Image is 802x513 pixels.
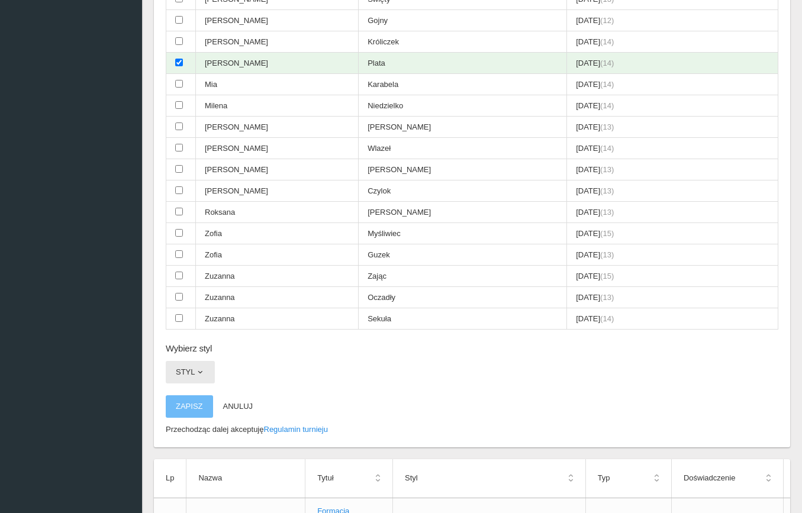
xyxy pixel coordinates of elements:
td: [PERSON_NAME] [359,117,567,138]
span: (15) [600,229,614,238]
td: Myśliwiec [359,223,567,244]
td: [DATE] [567,287,778,308]
td: [PERSON_NAME] [359,202,567,223]
td: [DATE] [567,53,778,74]
th: Lp [154,459,186,498]
td: [PERSON_NAME] [196,53,359,74]
td: [DATE] [567,10,778,31]
td: Zuzanna [196,308,359,330]
td: Plata [359,53,567,74]
td: [DATE] [567,202,778,223]
td: Zuzanna [196,287,359,308]
span: (14) [600,80,614,89]
td: [DATE] [567,159,778,180]
a: Regulamin turnieju [264,425,328,434]
td: Karabela [359,74,567,95]
td: Gojny [359,10,567,31]
span: (13) [600,208,614,217]
td: Zofia [196,244,359,266]
td: [PERSON_NAME] [196,117,359,138]
td: [DATE] [567,244,778,266]
td: [DATE] [567,117,778,138]
th: Typ [585,459,671,498]
td: [DATE] [567,266,778,287]
span: (13) [600,122,614,131]
td: [DATE] [567,180,778,202]
td: [PERSON_NAME] [196,10,359,31]
td: [DATE] [567,74,778,95]
td: Niedzielko [359,95,567,117]
td: Roksana [196,202,359,223]
td: [PERSON_NAME] [196,138,359,159]
td: [PERSON_NAME] [196,180,359,202]
td: Oczadły [359,287,567,308]
td: [PERSON_NAME] [196,31,359,53]
td: Sekuła [359,308,567,330]
span: (12) [600,16,614,25]
td: [PERSON_NAME] [359,159,567,180]
td: [DATE] [567,223,778,244]
td: [DATE] [567,308,778,330]
td: Zofia [196,223,359,244]
span: (13) [600,250,614,259]
span: (14) [600,37,614,46]
span: (14) [600,59,614,67]
p: Przechodząc dalej akceptuję [166,424,778,435]
td: [DATE] [567,138,778,159]
span: (13) [600,186,614,195]
h6: Wybierz styl [166,341,778,355]
button: Anuluj [213,395,263,418]
th: Doświadczenie [671,459,783,498]
td: [PERSON_NAME] [196,159,359,180]
span: (13) [600,165,614,174]
button: Styl [166,361,215,383]
td: Milena [196,95,359,117]
td: Guzek [359,244,567,266]
td: Mia [196,74,359,95]
td: Zając [359,266,567,287]
th: Styl [393,459,586,498]
span: (14) [600,144,614,153]
button: Zapisz [166,395,213,418]
span: (13) [600,293,614,302]
th: Tytuł [305,459,393,498]
td: Zuzanna [196,266,359,287]
span: (15) [600,272,614,280]
td: Czylok [359,180,567,202]
th: Nazwa [186,459,305,498]
span: (14) [600,314,614,323]
td: Króliczek [359,31,567,53]
span: (14) [600,101,614,110]
td: Wlazeł [359,138,567,159]
td: [DATE] [567,95,778,117]
td: [DATE] [567,31,778,53]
